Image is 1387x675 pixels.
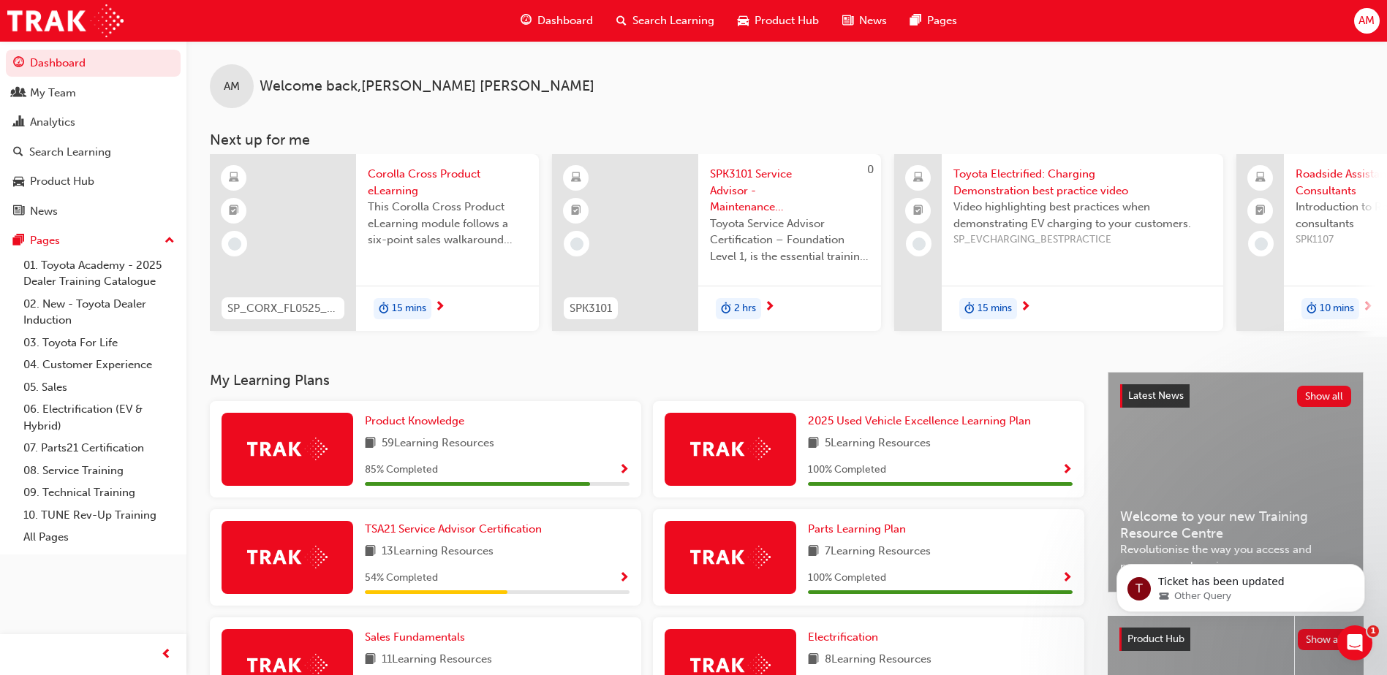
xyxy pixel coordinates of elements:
[365,413,470,430] a: Product Knowledge
[1120,384,1351,408] a: Latest NewsShow all
[6,198,181,225] a: News
[808,521,912,538] a: Parts Learning Plan
[365,435,376,453] span: book-icon
[18,254,181,293] a: 01. Toyota Academy - 2025 Dealer Training Catalogue
[18,481,181,504] a: 09. Technical Training
[808,435,819,453] span: book-icon
[537,12,593,29] span: Dashboard
[605,6,726,36] a: search-iconSearch Learning
[6,109,181,136] a: Analytics
[365,630,465,644] span: Sales Fundamentals
[1367,625,1379,637] span: 1
[1298,629,1353,650] button: Show all
[18,293,181,332] a: 02. New - Toyota Dealer Induction
[229,169,239,188] span: learningResourceType_ELEARNING-icon
[210,154,539,331] a: SP_CORX_FL0525_ELCorolla Cross Product eLearningThis Corolla Cross Product eLearning module follo...
[953,166,1212,199] span: Toyota Electrified: Charging Demonstration best practice video
[1358,12,1375,29] span: AM
[710,216,869,265] span: Toyota Service Advisor Certification – Foundation Level 1, is the essential training course for a...
[619,572,630,585] span: Show Progress
[1337,625,1372,660] iframe: Intercom live chat
[392,300,426,317] span: 15 mins
[365,462,438,478] span: 85 % Completed
[1255,202,1266,221] span: booktick-icon
[365,522,542,535] span: TSA21 Service Advisor Certification
[1320,300,1354,317] span: 10 mins
[927,12,957,29] span: Pages
[165,232,175,251] span: up-icon
[1062,572,1073,585] span: Show Progress
[734,300,756,317] span: 2 hrs
[13,116,24,129] span: chart-icon
[808,629,884,646] a: Electrification
[978,300,1012,317] span: 15 mins
[368,166,527,199] span: Corolla Cross Product eLearning
[1095,533,1387,636] iframe: Intercom notifications message
[6,47,181,227] button: DashboardMy TeamAnalyticsSearch LearningProduct HubNews
[18,504,181,527] a: 10. TUNE Rev-Up Training
[382,435,494,453] span: 59 Learning Resources
[571,169,581,188] span: learningResourceType_ELEARNING-icon
[18,526,181,549] a: All Pages
[571,202,581,221] span: booktick-icon
[247,438,328,460] img: Trak
[18,332,181,354] a: 03. Toyota For Life
[13,175,24,188] span: car-icon
[910,12,921,30] span: pages-icon
[18,376,181,399] a: 05. Sales
[808,630,878,644] span: Electrification
[30,173,94,190] div: Product Hub
[1362,301,1373,314] span: next-icon
[18,437,181,459] a: 07. Parts21 Certification
[552,154,881,331] a: 0SPK3101SPK3101 Service Advisor - Maintenance Reminder & Appointment Booking (eLearning)Toyota Se...
[30,203,58,220] div: News
[18,459,181,482] a: 08. Service Training
[808,543,819,561] span: book-icon
[867,163,874,176] span: 0
[30,85,76,102] div: My Team
[434,301,445,314] span: next-icon
[913,169,923,188] span: laptop-icon
[894,154,1223,331] a: Toyota Electrified: Charging Demonstration best practice videoVideo highlighting best practices w...
[1128,389,1184,402] span: Latest News
[953,199,1212,232] span: Video highlighting best practices when demonstrating EV charging to your customers.
[6,168,181,195] a: Product Hub
[18,398,181,437] a: 06. Electrification (EV & Hybrid)
[186,131,1387,148] h3: Next up for me
[764,301,775,314] span: next-icon
[379,300,389,319] span: duration-icon
[521,12,532,30] span: guage-icon
[1255,169,1266,188] span: laptop-icon
[161,646,172,664] span: prev-icon
[1255,237,1268,251] span: learningRecordVerb_NONE-icon
[825,435,931,453] span: 5 Learning Resources
[964,300,975,319] span: duration-icon
[899,6,969,36] a: pages-iconPages
[842,12,853,30] span: news-icon
[1127,633,1184,645] span: Product Hub
[30,114,75,131] div: Analytics
[382,651,492,669] span: 11 Learning Resources
[913,202,923,221] span: booktick-icon
[616,12,627,30] span: search-icon
[619,461,630,479] button: Show Progress
[228,237,241,251] span: learningRecordVerb_NONE-icon
[570,300,612,317] span: SPK3101
[13,57,24,70] span: guage-icon
[738,12,749,30] span: car-icon
[6,139,181,166] a: Search Learning
[13,234,24,248] span: pages-icon
[7,4,124,37] img: Trak
[13,205,24,218] span: news-icon
[1108,372,1364,592] a: Latest NewsShow allWelcome to your new Training Resource CentreRevolutionise the way you access a...
[247,546,328,568] img: Trak
[632,12,714,29] span: Search Learning
[365,629,471,646] a: Sales Fundamentals
[690,438,771,460] img: Trak
[6,80,181,107] a: My Team
[808,413,1037,430] a: 2025 Used Vehicle Excellence Learning Plan
[808,414,1031,427] span: 2025 Used Vehicle Excellence Learning Plan
[831,6,899,36] a: news-iconNews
